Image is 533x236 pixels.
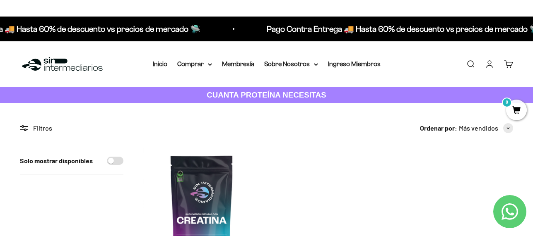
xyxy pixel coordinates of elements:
label: Solo mostrar disponibles [20,155,93,166]
button: Más vendidos [459,123,513,133]
summary: Sobre Nosotros [264,59,318,69]
summary: Comprar [177,59,212,69]
span: Ordenar por: [420,123,457,133]
a: 0 [506,106,527,115]
span: Más vendidos [459,123,498,133]
div: Filtros [20,123,123,133]
a: Inicio [153,60,167,67]
strong: CUANTA PROTEÍNA NECESITAS [207,91,326,99]
a: Membresía [222,60,254,67]
a: Ingreso Miembros [328,60,381,67]
mark: 0 [502,98,512,107]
